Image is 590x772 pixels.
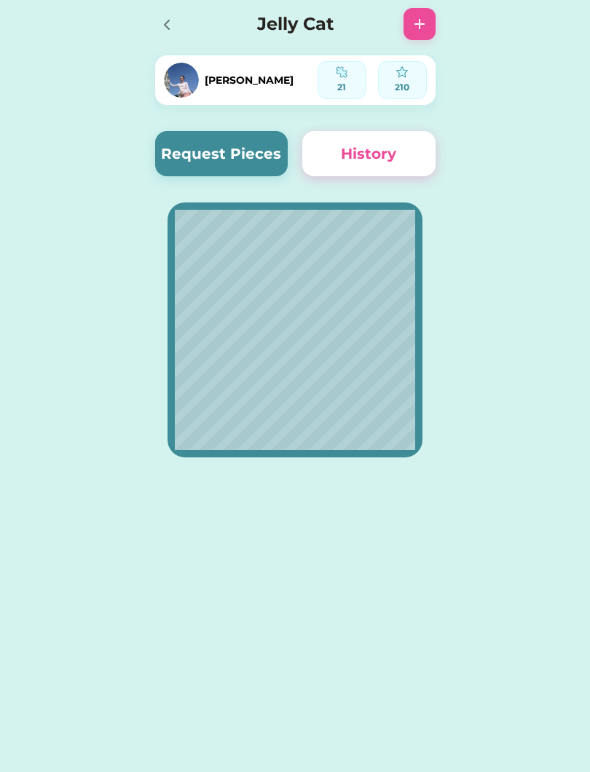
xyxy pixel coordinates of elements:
div: 21 [323,81,361,94]
img: interface-favorite-star--reward-rating-rate-social-star-media-favorite-like-stars.svg [396,66,408,78]
img: programming-module-puzzle-1--code-puzzle-module-programming-plugin-piece.svg [336,66,347,78]
img: https%3A%2F%2F1dfc823d71cc564f25c7cc035732a2d8.cdn.bubble.io%2Ff1751831364741x529860429793568300%... [164,63,199,98]
div: 210 [383,81,422,94]
div: [PERSON_NAME] [205,73,294,88]
h4: Jelly Cat [202,11,389,37]
button: History [302,131,436,176]
button: Request Pieces [155,131,288,176]
img: add%201.svg [411,15,428,33]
